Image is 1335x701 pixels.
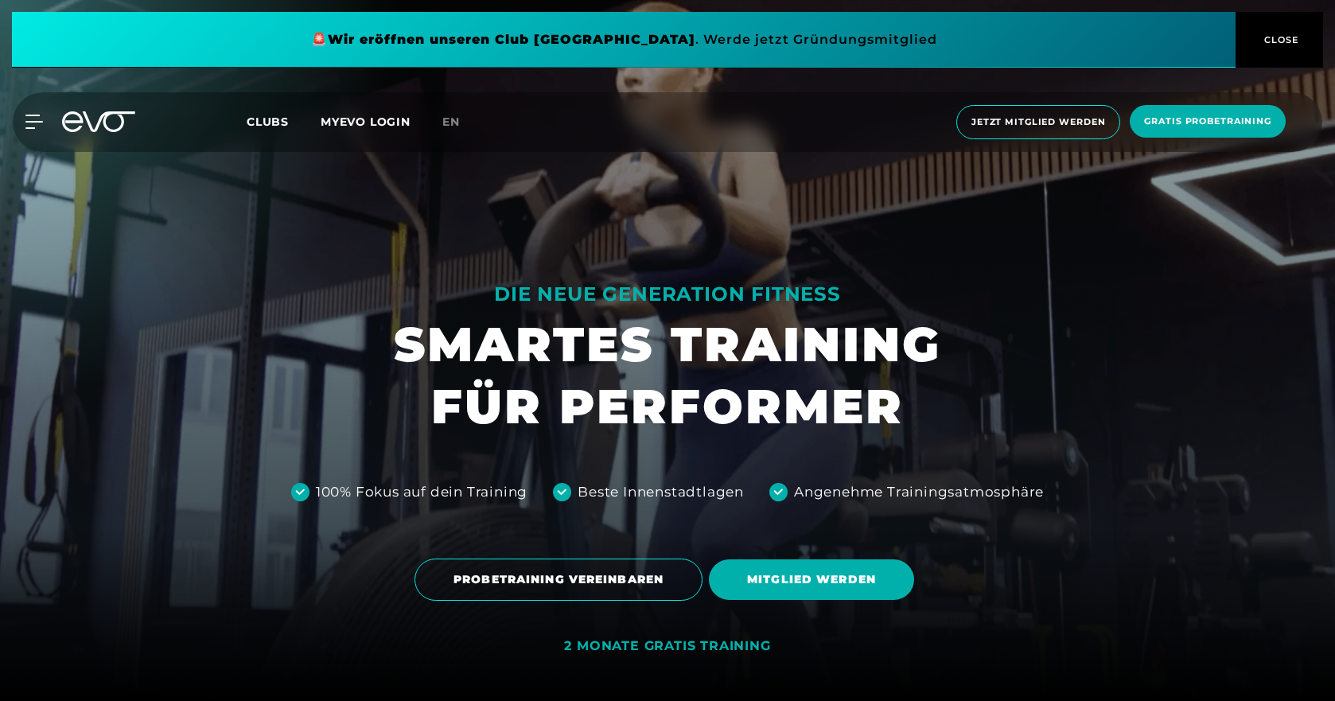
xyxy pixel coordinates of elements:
[709,547,920,612] a: MITGLIED WERDEN
[394,314,941,438] h1: SMARTES TRAINING FÜR PERFORMER
[1125,105,1290,139] a: Gratis Probetraining
[442,113,479,131] a: en
[442,115,460,129] span: en
[578,482,744,503] div: Beste Innenstadtlagen
[321,115,411,129] a: MYEVO LOGIN
[453,571,664,588] span: PROBETRAINING VEREINBAREN
[316,482,527,503] div: 100% Fokus auf dein Training
[394,282,941,307] div: DIE NEUE GENERATION FITNESS
[1260,33,1299,47] span: CLOSE
[564,638,770,655] div: 2 MONATE GRATIS TRAINING
[971,115,1105,129] span: Jetzt Mitglied werden
[247,115,289,129] span: Clubs
[747,571,876,588] span: MITGLIED WERDEN
[1236,12,1323,68] button: CLOSE
[794,482,1044,503] div: Angenehme Trainingsatmosphäre
[952,105,1125,139] a: Jetzt Mitglied werden
[1144,115,1271,128] span: Gratis Probetraining
[415,547,709,613] a: PROBETRAINING VEREINBAREN
[247,114,321,129] a: Clubs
